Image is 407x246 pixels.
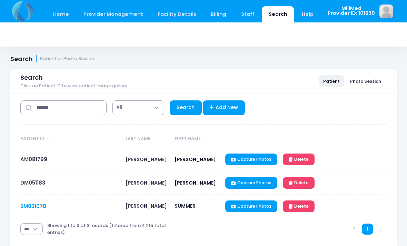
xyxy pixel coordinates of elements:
[379,4,393,18] img: image
[20,203,46,210] a: SM021078
[47,218,170,240] div: Showing 1 to 3 of 3 records (filtered from 4,215 total entries)
[295,6,320,22] a: Help
[225,154,277,165] a: Capture Photos
[126,156,167,163] span: [PERSON_NAME]
[283,177,315,189] a: Delete
[20,156,47,163] a: AM081799
[126,203,167,209] span: [PERSON_NAME]
[112,100,164,115] span: All
[20,179,45,186] a: DM051183
[319,75,344,87] a: Patient
[175,203,196,209] span: SUMMER
[10,55,96,62] h1: Search
[151,6,203,22] a: Facility Details
[203,100,245,115] a: Add New
[283,154,315,165] a: Delete
[362,224,373,235] a: 1
[46,6,76,22] a: Home
[122,130,171,148] th: Last Name: activate to sort column ascending
[346,75,386,87] a: Photo Session
[204,6,233,22] a: Billing
[175,156,216,163] span: [PERSON_NAME]
[171,130,222,148] th: First Name: activate to sort column ascending
[175,179,216,186] span: [PERSON_NAME]
[40,56,96,61] small: Patient or Photo Session
[262,6,294,22] a: Search
[20,130,122,148] th: Patient ID: activate to sort column descending
[234,6,261,22] a: Staff
[20,83,127,89] span: Click on Patient ID to view patient image gallery
[225,177,277,189] a: Capture Photos
[283,200,315,212] a: Delete
[77,6,150,22] a: Provider Management
[225,200,277,212] a: Capture Photos
[20,74,43,81] span: Search
[328,6,375,16] span: MillMed Provider ID: 101530
[170,100,202,115] a: Search
[126,179,167,186] span: [PERSON_NAME]
[116,104,122,111] span: All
